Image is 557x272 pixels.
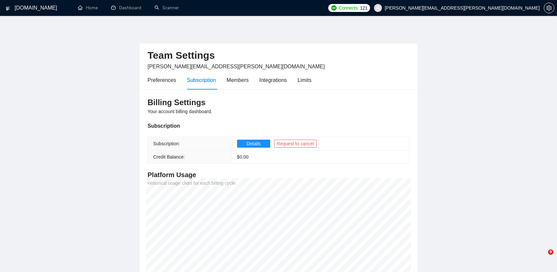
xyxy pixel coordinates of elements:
[534,249,550,265] iframe: Intercom live chat
[237,154,249,160] span: $ 0.00
[548,249,553,255] span: 9
[148,170,409,179] h4: Platform Usage
[259,76,287,84] div: Integrations
[274,140,317,148] button: Request to cancel
[148,97,409,108] h3: Billing Settings
[376,6,380,10] span: user
[148,76,176,84] div: Preferences
[111,5,141,11] a: dashboardDashboard
[277,140,314,147] span: Request to cancel
[226,76,249,84] div: Members
[298,76,312,84] div: Limits
[6,3,10,14] img: logo
[148,109,212,114] span: Your account billing dashboard.
[148,64,325,69] span: [PERSON_NAME][EMAIL_ADDRESS][PERSON_NAME][DOMAIN_NAME]
[544,5,554,11] a: setting
[155,5,179,11] a: searchScanner
[544,3,554,13] button: setting
[360,4,367,12] span: 121
[153,141,180,146] span: Subscription:
[331,5,337,11] img: upwork-logo.png
[153,154,185,160] span: Credit Balance:
[246,140,261,147] span: Details
[78,5,98,11] a: homeHome
[339,4,359,12] span: Connects:
[148,49,409,62] h2: Team Settings
[187,76,216,84] div: Subscription
[148,122,409,130] div: Subscription
[544,5,554,11] span: setting
[237,140,270,148] button: Details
